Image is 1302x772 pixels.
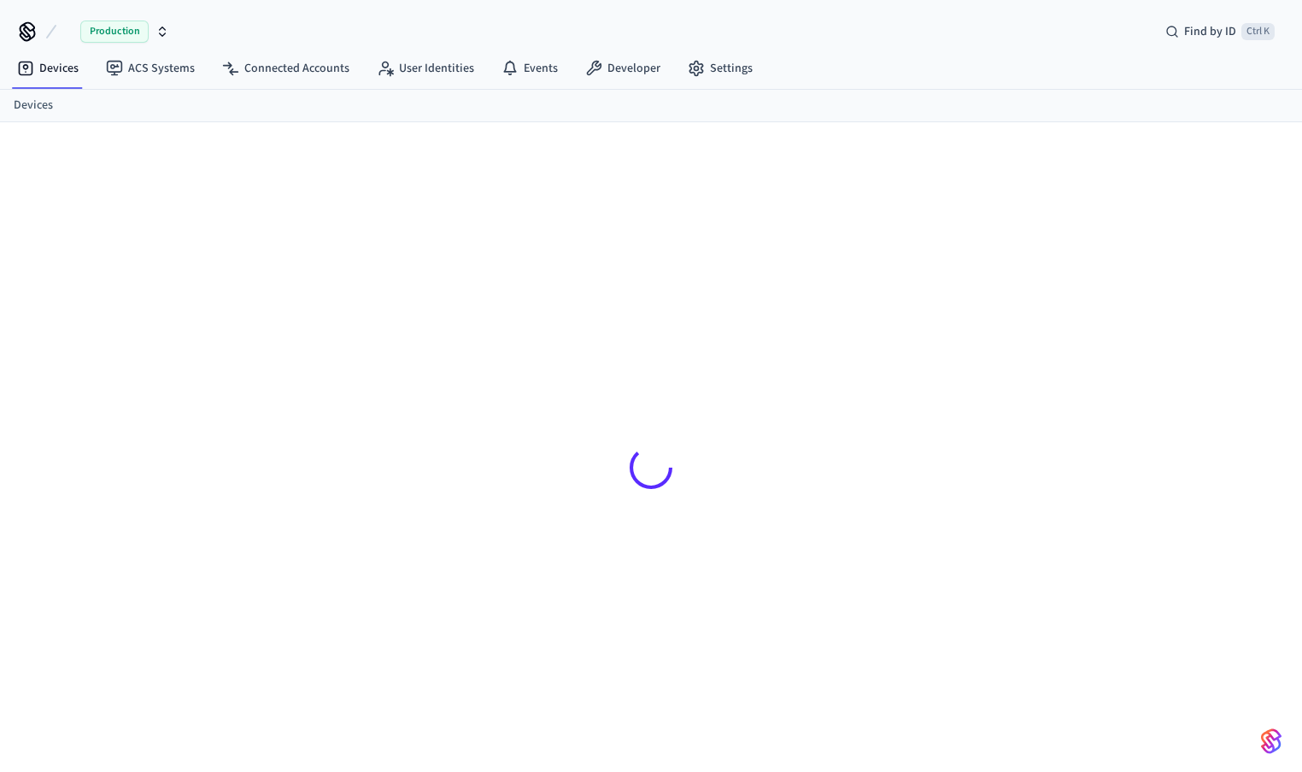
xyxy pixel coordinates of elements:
[80,21,149,43] span: Production
[488,53,572,84] a: Events
[1261,728,1281,755] img: SeamLogoGradient.69752ec5.svg
[572,53,674,84] a: Developer
[363,53,488,84] a: User Identities
[674,53,766,84] a: Settings
[1184,23,1236,40] span: Find by ID
[1152,16,1288,47] div: Find by IDCtrl K
[208,53,363,84] a: Connected Accounts
[92,53,208,84] a: ACS Systems
[14,97,53,115] a: Devices
[3,53,92,84] a: Devices
[1241,23,1275,40] span: Ctrl K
